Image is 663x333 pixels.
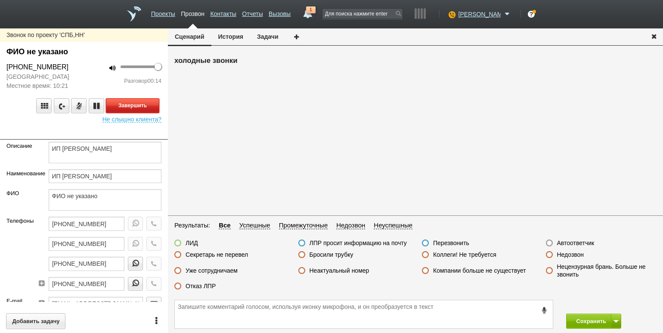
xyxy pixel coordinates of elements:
[557,239,595,247] label: Автоответчик
[6,142,36,150] label: Описание
[6,189,36,198] label: ФИО
[49,297,143,311] input: Email
[242,6,263,19] a: Отчеты
[151,6,175,19] a: Проекты
[102,113,161,123] span: Не слышно клиента?
[336,221,365,229] span: Недозвон
[174,56,657,66] h5: холодные звонки
[106,98,159,113] button: Завершить
[147,78,161,84] span: 00:14
[127,6,141,22] a: На главную
[310,251,353,258] label: Бросили трубку
[239,221,270,229] span: Успешные
[6,46,161,58] div: ФИО не указано
[300,6,316,17] a: 1
[279,221,328,229] span: Промежуточные
[269,6,291,19] a: Вызовы
[6,297,28,305] label: E-mail
[181,6,204,19] a: Прозвон
[174,220,214,230] li: Результаты:
[322,9,403,19] input: Для поиска нажмите enter
[168,28,211,46] button: Сценарий
[219,221,231,229] span: Все
[49,257,124,271] input: телефон
[49,237,124,251] input: телефон
[557,263,657,278] label: Нецензурная брань. Больше не звонить
[211,28,250,45] button: История
[459,10,501,19] span: [PERSON_NAME]
[433,267,526,274] label: Компании больше не существует
[49,217,124,230] input: телефон
[6,72,77,81] span: [GEOGRAPHIC_DATA]
[433,251,496,258] label: Коллеги! Не требуется
[306,6,316,13] span: 1
[566,314,611,329] button: Сохранить
[6,62,77,72] div: [PHONE_NUMBER]
[186,251,248,258] label: Секретарь не перевел
[374,221,412,229] span: Неуспешные
[186,239,198,247] label: ЛИД
[186,267,238,274] label: Уже сотрудничаем
[557,251,584,258] label: Недозвон
[49,277,124,291] input: телефон
[210,6,236,19] a: Контакты
[310,239,407,247] label: ЛПР просит информацию на почту
[459,9,512,18] a: [PERSON_NAME]
[186,282,216,290] label: Отказ ЛПР
[433,239,469,247] label: Перезвонить
[6,313,65,329] button: Добавить задачу
[6,217,28,225] label: Телефоны
[310,267,369,274] label: Неактуальный номер
[6,81,77,90] span: Местное время: 10:21
[6,169,36,178] label: Наименование
[90,77,161,85] div: Разговор
[528,11,535,18] div: ?
[250,28,285,45] button: Задачи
